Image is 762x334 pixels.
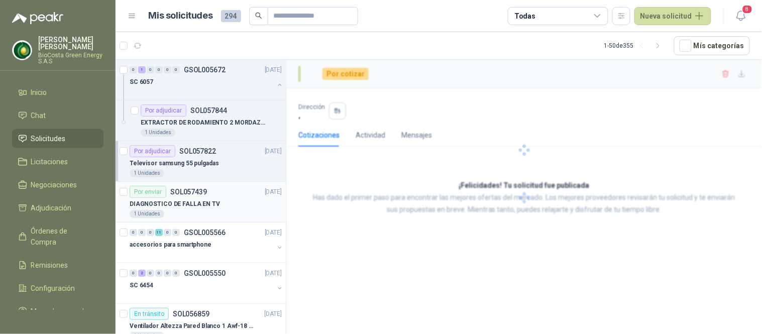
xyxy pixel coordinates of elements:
[164,229,171,236] div: 0
[12,83,103,102] a: Inicio
[31,260,68,271] span: Remisiones
[31,87,47,98] span: Inicio
[12,256,103,275] a: Remisiones
[38,36,103,50] p: [PERSON_NAME] [PERSON_NAME]
[674,36,750,55] button: Mís categorías
[179,148,216,155] p: SOL057822
[12,106,103,125] a: Chat
[149,9,213,23] h1: Mis solicitudes
[514,11,535,22] div: Todas
[173,310,209,317] p: SOL056859
[147,270,154,277] div: 0
[265,309,282,319] p: [DATE]
[130,145,175,157] div: Por adjudicar
[184,66,226,73] p: GSOL005672
[130,229,137,236] div: 0
[12,279,103,298] a: Configuración
[31,179,77,190] span: Negociaciones
[130,77,153,87] p: SC 6057
[164,66,171,73] div: 0
[265,269,282,278] p: [DATE]
[130,267,284,299] a: 0 2 0 0 0 0 GSOL005550[DATE] SC 6454
[634,7,711,25] button: Nueva solicitud
[130,227,284,259] a: 0 0 0 11 0 0 GSOL005566[DATE] accesorios para smartphone
[130,308,169,320] div: En tránsito
[130,210,164,218] div: 1 Unidades
[265,187,282,197] p: [DATE]
[147,66,154,73] div: 0
[172,229,180,236] div: 0
[265,228,282,238] p: [DATE]
[130,281,153,290] p: SC 6454
[138,229,146,236] div: 0
[184,270,226,277] p: GSOL005550
[31,133,66,144] span: Solicitudes
[31,283,75,294] span: Configuración
[141,104,186,117] div: Por adjudicar
[130,321,255,331] p: Ventilador Altezza Pared Blanco 1 Awf-18 Pro Balinera
[732,7,750,25] button: 8
[130,169,164,177] div: 1 Unidades
[155,229,163,236] div: 11
[138,270,146,277] div: 2
[138,66,146,73] div: 1
[164,270,171,277] div: 0
[12,152,103,171] a: Licitaciones
[147,229,154,236] div: 0
[31,202,72,213] span: Adjudicación
[221,10,241,22] span: 294
[265,147,282,156] p: [DATE]
[141,129,175,137] div: 1 Unidades
[255,12,262,19] span: search
[742,5,753,14] span: 8
[12,198,103,217] a: Adjudicación
[155,66,163,73] div: 0
[13,41,32,60] img: Company Logo
[130,66,137,73] div: 0
[184,229,226,236] p: GSOL005566
[31,226,94,248] span: Órdenes de Compra
[155,270,163,277] div: 0
[141,118,266,128] p: EXTRACTOR DE RODAMIENTO 2 MORDAZA TMMR 350XL
[116,100,286,141] a: Por adjudicarSOL057844EXTRACTOR DE RODAMIENTO 2 MORDAZA TMMR 350XL1 Unidades
[12,221,103,252] a: Órdenes de Compra
[604,38,666,54] div: 1 - 50 de 355
[38,52,103,64] p: BioCosta Green Energy S.A.S
[170,188,207,195] p: SOL057439
[31,156,68,167] span: Licitaciones
[31,306,88,317] span: Manuales y ayuda
[31,110,46,121] span: Chat
[130,199,220,209] p: DIAGNOSTICO DE FALLA EN TV
[265,65,282,75] p: [DATE]
[12,175,103,194] a: Negociaciones
[130,159,219,168] p: Televisor samsung 55 pulgadas
[130,270,137,277] div: 0
[116,141,286,182] a: Por adjudicarSOL057822[DATE] Televisor samsung 55 pulgadas1 Unidades
[130,64,284,96] a: 0 1 0 0 0 0 GSOL005672[DATE] SC 6057
[12,12,63,24] img: Logo peakr
[12,302,103,321] a: Manuales y ayuda
[130,186,166,198] div: Por enviar
[12,129,103,148] a: Solicitudes
[116,182,286,222] a: Por enviarSOL057439[DATE] DIAGNOSTICO DE FALLA EN TV1 Unidades
[190,107,227,114] p: SOL057844
[172,270,180,277] div: 0
[130,240,211,250] p: accesorios para smartphone
[172,66,180,73] div: 0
